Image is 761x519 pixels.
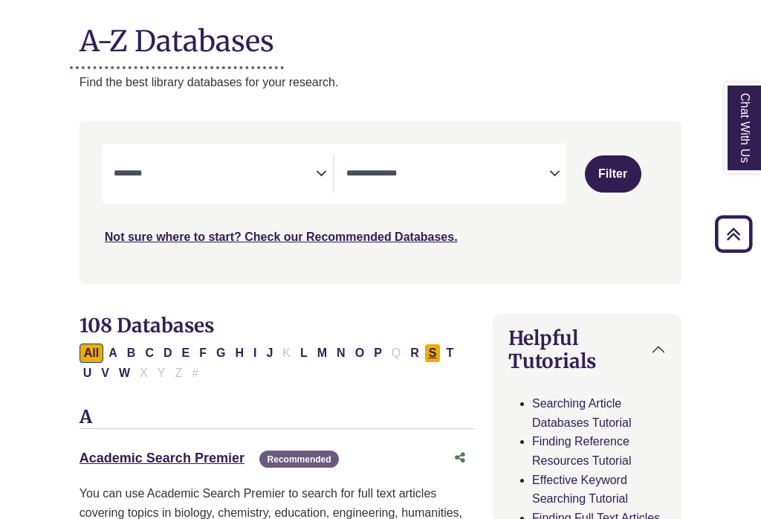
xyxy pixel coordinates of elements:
button: Filter Results H [230,344,248,363]
button: Filter Results T [441,344,458,363]
button: Filter Results R [406,344,424,363]
button: Filter Results G [212,344,230,363]
button: Filter Results J [262,344,277,363]
span: Recommended [259,451,338,468]
a: Searching Article Databases Tutorial [532,397,631,429]
a: Finding Reference Resources Tutorial [532,435,631,467]
button: Filter Results V [97,364,114,383]
p: Find the best library databases for your research. [80,73,681,92]
button: All [80,344,103,363]
button: Filter Results N [332,344,350,363]
button: Filter Results S [424,344,441,363]
button: Filter Results D [159,344,177,363]
button: Filter Results C [140,344,158,363]
button: Helpful Tutorials [493,315,681,384]
h3: A [80,407,475,429]
button: Filter Results I [249,344,261,363]
button: Filter Results P [369,344,386,363]
textarea: Search [346,169,549,181]
button: Filter Results U [79,364,97,383]
button: Filter Results O [351,344,369,363]
textarea: Search [114,169,317,181]
button: Submit for Search Results [585,155,641,193]
button: Filter Results M [313,344,331,363]
div: Alpha-list to filter by first letter of database name [80,346,459,378]
nav: Search filters [80,121,681,283]
button: Filter Results L [296,344,312,363]
span: 108 Databases [80,313,214,338]
button: Filter Results W [114,364,135,383]
button: Filter Results E [178,344,195,363]
h1: A-Z Databases [80,13,681,58]
a: Effective Keyword Searching Tutorial [532,474,628,506]
button: Filter Results B [123,344,140,363]
button: Share this database [445,444,475,472]
button: Filter Results F [195,344,211,363]
button: Filter Results A [104,344,122,363]
a: Back to Top [710,224,757,244]
a: Academic Search Premier [80,451,245,465]
a: Not sure where to start? Check our Recommended Databases. [105,231,458,243]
